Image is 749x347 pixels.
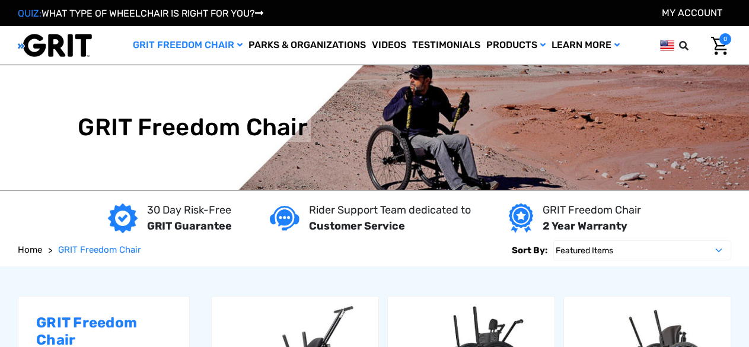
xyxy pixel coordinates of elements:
[18,8,263,19] a: QUIZ:WHAT TYPE OF WHEELCHAIR IS RIGHT FOR YOU?
[147,219,232,233] strong: GRIT Guarantee
[684,33,702,58] input: Search
[18,33,92,58] img: GRIT All-Terrain Wheelchair and Mobility Equipment
[549,26,623,65] a: Learn More
[660,38,674,53] img: us.png
[719,33,731,45] span: 0
[108,203,138,233] img: GRIT Guarantee
[18,8,42,19] span: QUIZ:
[18,243,42,257] a: Home
[543,219,627,233] strong: 2 Year Warranty
[702,33,731,58] a: Cart with 0 items
[711,37,728,55] img: Cart
[409,26,483,65] a: Testimonials
[58,243,141,257] a: GRIT Freedom Chair
[147,202,232,218] p: 30 Day Risk-Free
[512,240,547,260] label: Sort By:
[18,244,42,255] span: Home
[509,203,533,233] img: Year warranty
[58,244,141,255] span: GRIT Freedom Chair
[662,7,722,18] a: Account
[246,26,369,65] a: Parks & Organizations
[543,202,641,218] p: GRIT Freedom Chair
[369,26,409,65] a: Videos
[309,219,405,233] strong: Customer Service
[78,113,308,142] h1: GRIT Freedom Chair
[309,202,471,218] p: Rider Support Team dedicated to
[483,26,549,65] a: Products
[130,26,246,65] a: GRIT Freedom Chair
[270,206,299,230] img: Customer service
